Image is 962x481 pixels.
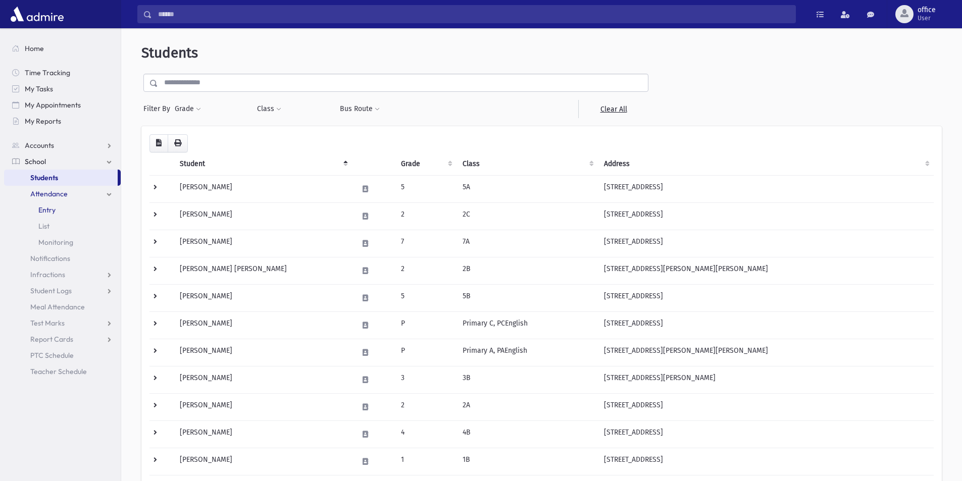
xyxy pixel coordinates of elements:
[598,366,934,393] td: [STREET_ADDRESS][PERSON_NAME]
[30,318,65,328] span: Test Marks
[25,117,61,126] span: My Reports
[339,100,380,118] button: Bus Route
[395,152,457,176] th: Grade: activate to sort column ascending
[395,284,457,311] td: 5
[4,299,121,315] a: Meal Attendance
[143,103,174,114] span: Filter By
[4,137,121,153] a: Accounts
[457,393,598,420] td: 2A
[4,315,121,331] a: Test Marks
[918,14,936,22] span: User
[4,283,121,299] a: Student Logs
[457,202,598,230] td: 2C
[174,257,352,284] td: [PERSON_NAME] [PERSON_NAME]
[149,134,168,152] button: CSV
[174,448,352,475] td: [PERSON_NAME]
[30,367,87,376] span: Teacher Schedule
[598,257,934,284] td: [STREET_ADDRESS][PERSON_NAME][PERSON_NAME]
[395,366,457,393] td: 3
[30,270,65,279] span: Infractions
[395,230,457,257] td: 7
[30,173,58,182] span: Students
[598,311,934,339] td: [STREET_ADDRESS]
[30,189,68,198] span: Attendance
[38,238,73,247] span: Monitoring
[457,257,598,284] td: 2B
[4,218,121,234] a: List
[30,286,72,295] span: Student Logs
[174,339,352,366] td: [PERSON_NAME]
[152,5,795,23] input: Search
[395,257,457,284] td: 2
[4,186,121,202] a: Attendance
[598,393,934,420] td: [STREET_ADDRESS]
[457,152,598,176] th: Class: activate to sort column ascending
[168,134,188,152] button: Print
[598,339,934,366] td: [STREET_ADDRESS][PERSON_NAME][PERSON_NAME]
[25,68,70,77] span: Time Tracking
[4,347,121,363] a: PTC Schedule
[395,311,457,339] td: P
[174,311,352,339] td: [PERSON_NAME]
[598,230,934,257] td: [STREET_ADDRESS]
[174,152,352,176] th: Student: activate to sort column descending
[457,284,598,311] td: 5B
[25,44,44,53] span: Home
[457,366,598,393] td: 3B
[30,254,70,263] span: Notifications
[395,420,457,448] td: 4
[457,448,598,475] td: 1B
[30,302,85,311] span: Meal Attendance
[174,230,352,257] td: [PERSON_NAME]
[38,205,56,215] span: Entry
[25,84,53,93] span: My Tasks
[457,175,598,202] td: 5A
[4,331,121,347] a: Report Cards
[4,97,121,113] a: My Appointments
[257,100,282,118] button: Class
[174,366,352,393] td: [PERSON_NAME]
[395,175,457,202] td: 5
[598,420,934,448] td: [STREET_ADDRESS]
[38,222,49,231] span: List
[4,266,121,283] a: Infractions
[457,339,598,366] td: Primary A, PAEnglish
[4,202,121,218] a: Entry
[395,202,457,230] td: 2
[4,81,121,97] a: My Tasks
[174,393,352,420] td: [PERSON_NAME]
[174,175,352,202] td: [PERSON_NAME]
[457,420,598,448] td: 4B
[174,284,352,311] td: [PERSON_NAME]
[4,65,121,81] a: Time Tracking
[174,420,352,448] td: [PERSON_NAME]
[395,448,457,475] td: 1
[457,311,598,339] td: Primary C, PCEnglish
[598,284,934,311] td: [STREET_ADDRESS]
[174,100,201,118] button: Grade
[4,250,121,266] a: Notifications
[598,175,934,202] td: [STREET_ADDRESS]
[395,339,457,366] td: P
[4,40,121,57] a: Home
[25,157,46,166] span: School
[174,202,352,230] td: [PERSON_NAME]
[4,234,121,250] a: Monitoring
[4,363,121,380] a: Teacher Schedule
[395,393,457,420] td: 2
[598,448,934,475] td: [STREET_ADDRESS]
[4,170,118,186] a: Students
[8,4,66,24] img: AdmirePro
[598,202,934,230] td: [STREET_ADDRESS]
[4,153,121,170] a: School
[4,113,121,129] a: My Reports
[30,335,73,344] span: Report Cards
[598,152,934,176] th: Address: activate to sort column ascending
[578,100,648,118] a: Clear All
[30,351,74,360] span: PTC Schedule
[25,141,54,150] span: Accounts
[25,100,81,110] span: My Appointments
[918,6,936,14] span: office
[141,44,198,61] span: Students
[457,230,598,257] td: 7A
